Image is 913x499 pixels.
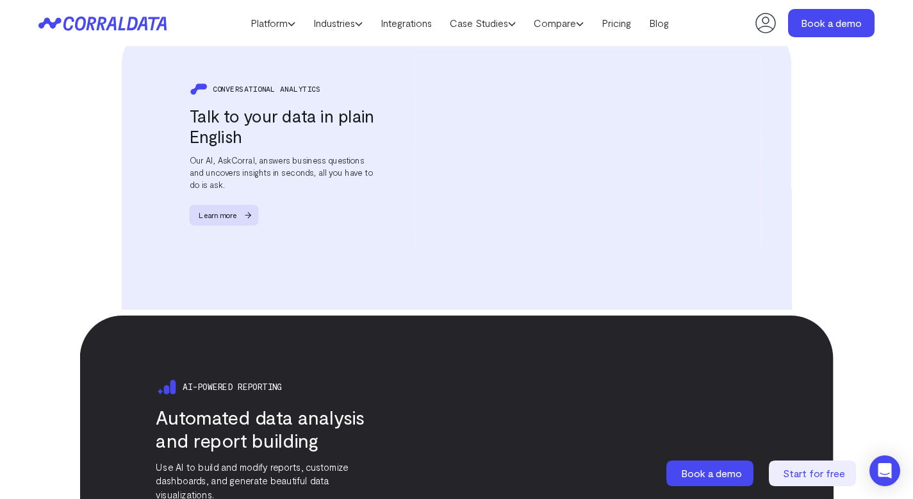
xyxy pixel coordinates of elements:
a: Book a demo [666,461,756,486]
p: Our AI, AskCorral, answers business questions and uncovers insights in seconds, all you have to d... [190,154,375,190]
span: Start for free [783,467,845,479]
span: Learn more [190,205,247,225]
h3: Automated data analysis and report building [156,405,365,452]
a: Blog [640,13,678,33]
a: Case Studies [441,13,525,33]
span: Ai-powered reporting [183,382,282,391]
a: Pricing [593,13,640,33]
a: Industries [304,13,372,33]
a: Start for free [769,461,859,486]
span: Book a demo [681,467,742,479]
a: Book a demo [788,9,875,37]
a: Integrations [372,13,441,33]
a: Learn more [190,205,267,225]
span: CONVERSATIONAL ANALYTICS [213,85,320,93]
h3: Talk to your data in plain English [190,105,375,147]
div: Open Intercom Messenger [869,455,900,486]
a: Compare [525,13,593,33]
a: Platform [242,13,304,33]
